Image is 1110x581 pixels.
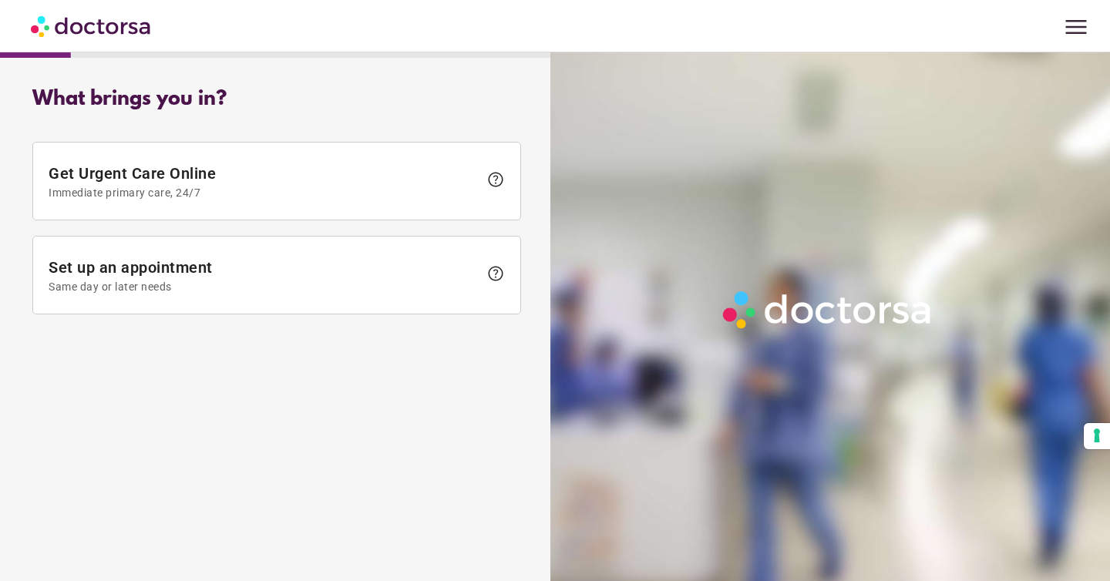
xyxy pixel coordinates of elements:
span: Immediate primary care, 24/7 [49,186,479,199]
span: help [486,264,505,283]
span: help [486,170,505,189]
div: What brings you in? [32,88,521,111]
span: Get Urgent Care Online [49,164,479,199]
span: Same day or later needs [49,280,479,293]
img: Logo-Doctorsa-trans-White-partial-flat.png [717,285,939,334]
span: menu [1061,12,1091,42]
img: Doctorsa.com [31,8,153,43]
button: Your consent preferences for tracking technologies [1084,423,1110,449]
span: Set up an appointment [49,258,479,293]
